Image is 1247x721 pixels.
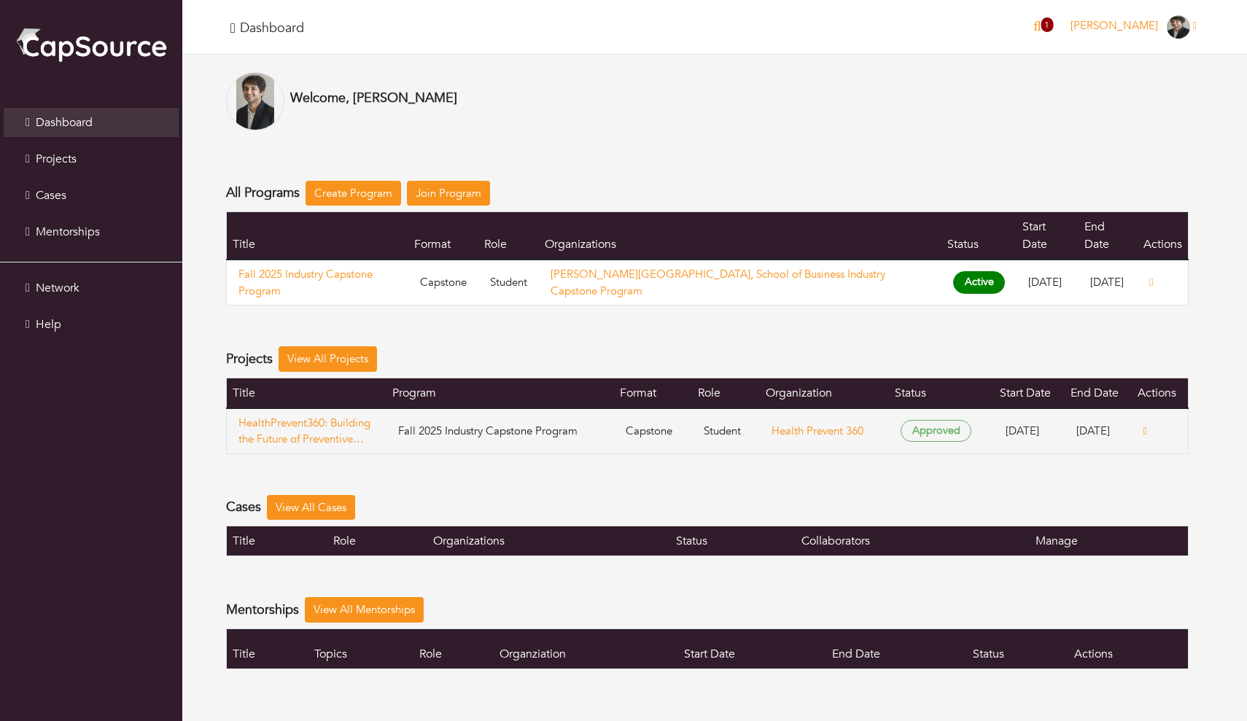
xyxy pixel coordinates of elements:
[15,26,168,63] img: cap_logo.png
[889,378,994,408] th: Status
[1017,260,1079,305] td: [DATE]
[826,628,967,669] th: End Date
[386,378,613,408] th: Program
[227,378,387,408] th: Title
[4,144,179,174] a: Projects
[36,151,77,167] span: Projects
[1079,260,1138,305] td: [DATE]
[1041,17,1053,32] span: 1
[4,217,179,246] a: Mentorships
[36,280,79,296] span: Network
[1065,378,1132,408] th: End Date
[678,628,826,669] th: Start Date
[1138,212,1189,260] th: Actions
[4,310,179,339] a: Help
[539,212,941,260] th: Organizations
[994,378,1064,408] th: Start Date
[1065,408,1132,454] td: [DATE]
[226,499,261,515] h4: Cases
[692,378,760,408] th: Role
[427,526,670,556] th: Organizations
[670,526,796,556] th: Status
[240,20,304,36] h4: Dashboard
[408,212,478,260] th: Format
[308,628,413,669] th: Topics
[4,273,179,303] a: Network
[1079,212,1138,260] th: End Date
[227,628,308,669] th: Title
[614,378,693,408] th: Format
[941,212,1017,260] th: Status
[760,378,889,408] th: Organization
[967,628,1068,669] th: Status
[36,224,100,240] span: Mentorships
[692,408,760,454] td: Student
[1017,212,1079,260] th: Start Date
[1030,526,1188,556] th: Manage
[227,526,328,556] th: Title
[407,181,490,206] a: Join Program
[226,185,300,201] h4: All Programs
[551,267,885,298] a: [PERSON_NAME][GEOGRAPHIC_DATA], School of Business Industry Capstone Program
[279,346,377,372] a: View All Projects
[386,408,613,454] td: Fall 2025 Industry Capstone Program
[4,108,179,137] a: Dashboard
[226,602,299,618] h4: Mentorships
[36,187,66,203] span: Cases
[772,424,863,438] a: Health Prevent 360
[238,266,397,299] a: Fall 2025 Industry Capstone Program
[994,408,1064,454] td: [DATE]
[478,212,539,260] th: Role
[238,415,375,448] a: HealthPrevent360: Building the Future of Preventive Care— Long-term Health, Long-term Vision
[267,495,355,521] a: View All Cases
[305,597,424,623] a: View All Mentorships
[36,114,93,130] span: Dashboard
[290,90,457,106] h4: Welcome, [PERSON_NAME]
[494,628,677,669] th: Organziation
[226,72,284,130] img: Headshot.JPG
[614,408,693,454] td: Capstone
[953,271,1005,294] span: Active
[1047,19,1052,36] a: 1
[226,351,273,367] h4: Projects
[413,628,494,669] th: Role
[306,181,401,206] a: Create Program
[1132,378,1189,408] th: Actions
[227,212,408,260] th: Title
[36,316,61,332] span: Help
[1064,18,1203,33] a: [PERSON_NAME]
[1167,15,1190,39] img: Headshot.JPG
[4,181,179,210] a: Cases
[327,526,427,556] th: Role
[478,260,539,305] td: Student
[901,420,971,443] span: Approved
[408,260,478,305] td: Capstone
[1071,18,1158,33] span: [PERSON_NAME]
[1068,628,1188,669] th: Actions
[796,526,1030,556] th: Collaborators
